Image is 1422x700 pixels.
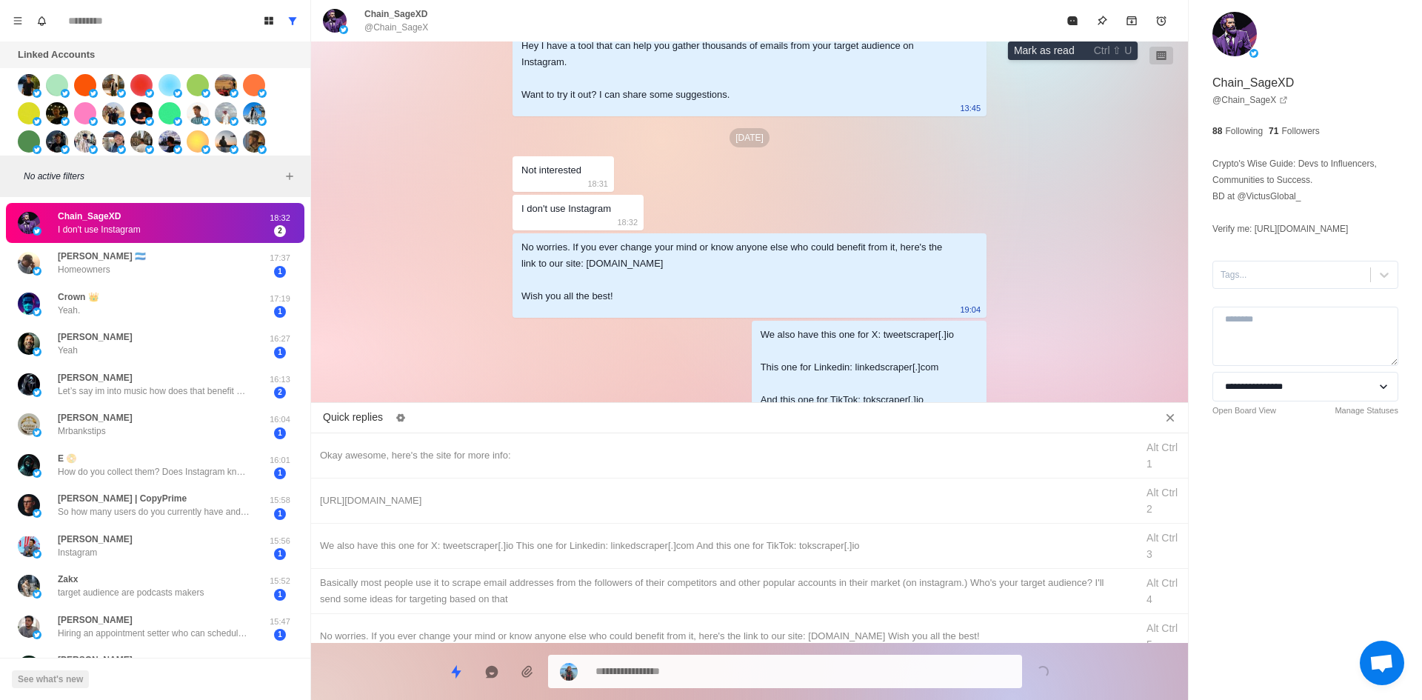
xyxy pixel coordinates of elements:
[58,411,133,424] p: [PERSON_NAME]
[117,145,126,154] img: picture
[58,533,133,546] p: [PERSON_NAME]
[58,424,106,438] p: Mrbankstips
[261,373,298,386] p: 16:13
[323,9,347,33] img: picture
[364,21,428,34] p: @Chain_SageX
[158,130,181,153] img: picture
[1146,439,1179,472] div: Alt Ctrl 1
[1249,49,1258,58] img: picture
[389,406,413,430] button: Edit quick replies
[1028,657,1058,687] button: Send message
[33,630,41,639] img: picture
[258,89,267,98] img: picture
[261,252,298,264] p: 17:37
[1212,404,1276,417] a: Open Board View
[33,227,41,236] img: picture
[158,102,181,124] img: picture
[61,145,70,154] img: picture
[560,663,578,681] img: picture
[261,413,298,426] p: 16:04
[513,657,542,687] button: Add media
[1117,6,1146,36] button: Archive
[18,575,40,597] img: picture
[6,9,30,33] button: Menu
[960,301,981,318] p: 19:04
[320,628,1127,644] div: No worries. If you ever change your mind or know anyone else who could benefit from it, here's th...
[24,170,281,183] p: No active filters
[201,89,210,98] img: picture
[261,333,298,345] p: 16:27
[1146,620,1179,653] div: Alt Ctrl 5
[74,130,96,153] img: picture
[521,162,581,179] div: Not interested
[215,130,237,153] img: picture
[320,447,1127,464] div: Okay awesome, here's the site for more info:
[173,145,182,154] img: picture
[230,117,238,126] img: picture
[187,102,209,124] img: picture
[89,117,98,126] img: picture
[18,454,40,476] img: picture
[58,546,97,559] p: Instagram
[274,467,286,479] span: 1
[33,347,41,356] img: picture
[215,102,237,124] img: picture
[215,74,237,96] img: picture
[261,616,298,628] p: 15:47
[1146,484,1179,517] div: Alt Ctrl 2
[441,657,471,687] button: Quick replies
[323,410,383,425] p: Quick replies
[46,102,68,124] img: picture
[102,74,124,96] img: picture
[18,102,40,124] img: picture
[320,493,1127,509] div: [URL][DOMAIN_NAME]
[117,117,126,126] img: picture
[281,167,298,185] button: Add filters
[258,117,267,126] img: picture
[274,589,286,601] span: 1
[33,145,41,154] img: picture
[58,573,78,586] p: Zakx
[1158,406,1182,430] button: Close quick replies
[261,575,298,587] p: 15:52
[61,117,70,126] img: picture
[201,117,210,126] img: picture
[102,102,124,124] img: picture
[18,252,40,274] img: picture
[274,427,286,439] span: 1
[258,145,267,154] img: picture
[145,145,154,154] img: picture
[1335,404,1398,417] a: Manage Statuses
[33,307,41,316] img: picture
[1146,6,1176,36] button: Add reminder
[33,469,41,478] img: picture
[58,492,187,505] p: [PERSON_NAME] | CopyPrime
[521,38,954,103] div: Hey I have a tool that can help you gather thousands of emails from your target audience on Insta...
[274,387,286,399] span: 2
[230,145,238,154] img: picture
[145,117,154,126] img: picture
[58,371,133,384] p: [PERSON_NAME]
[58,210,121,223] p: Chain_SageXD
[261,535,298,547] p: 15:56
[1212,93,1288,107] a: @Chain_SageX
[364,7,427,21] p: Chain_SageXD
[18,74,40,96] img: picture
[1212,74,1294,92] p: Chain_SageXD
[281,9,304,33] button: Show all conversations
[18,656,40,678] img: picture
[274,548,286,560] span: 1
[58,627,250,640] p: Hiring an appointment setter who can schedule 20-40 genuine appointments/month and a sales closer...
[243,130,265,153] img: picture
[33,428,41,437] img: picture
[58,586,204,599] p: target audience are podcasts makers
[58,263,110,276] p: Homeowners
[274,225,286,237] span: 2
[1087,6,1117,36] button: Pin
[274,266,286,278] span: 1
[58,330,133,344] p: [PERSON_NAME]
[261,454,298,467] p: 16:01
[58,344,78,357] p: Yeah
[18,130,40,153] img: picture
[274,508,286,520] span: 1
